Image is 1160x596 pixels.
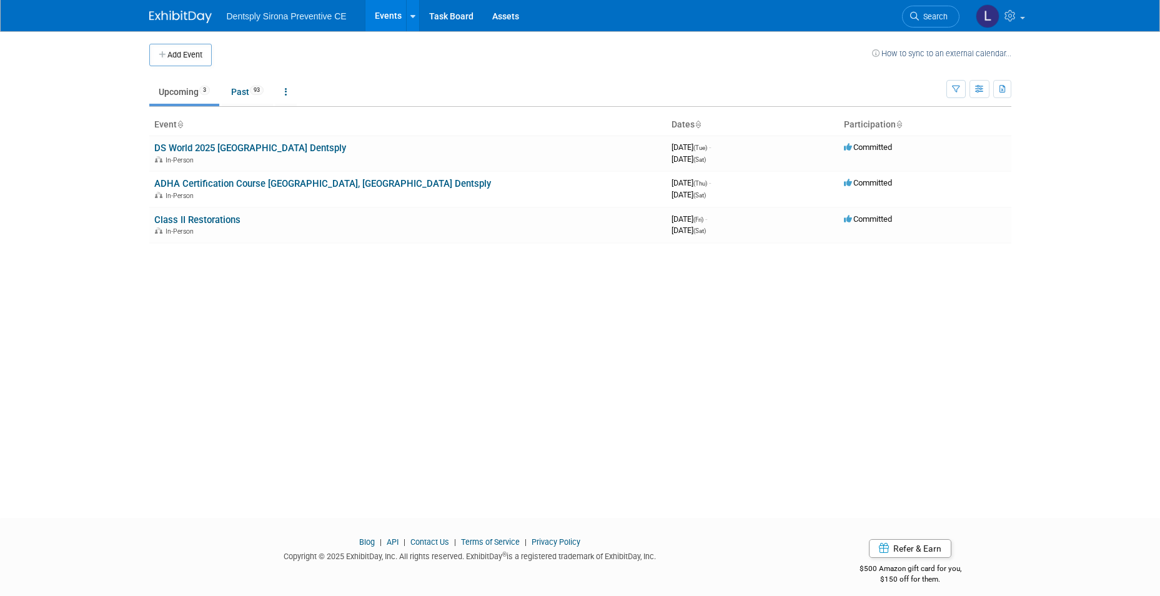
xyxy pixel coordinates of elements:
a: Search [902,6,959,27]
span: - [709,178,711,187]
a: API [387,537,399,547]
th: Dates [667,114,839,136]
span: [DATE] [672,226,706,235]
span: | [377,537,385,547]
a: Blog [359,537,375,547]
span: - [709,142,711,152]
div: $500 Amazon gift card for you, [810,555,1011,584]
a: Terms of Service [461,537,520,547]
span: [DATE] [672,214,707,224]
span: (Sat) [693,227,706,234]
a: Class II Restorations [154,214,240,226]
span: - [705,214,707,224]
a: How to sync to an external calendar... [872,49,1011,58]
img: In-Person Event [155,192,162,198]
span: | [451,537,459,547]
a: Refer & Earn [869,539,951,558]
sup: ® [502,551,507,558]
span: (Tue) [693,144,707,151]
img: In-Person Event [155,156,162,162]
span: | [400,537,409,547]
span: In-Person [166,156,197,164]
span: [DATE] [672,190,706,199]
img: In-Person Event [155,227,162,234]
img: Lindsey Stutz [976,4,999,28]
div: Copyright © 2025 ExhibitDay, Inc. All rights reserved. ExhibitDay is a registered trademark of Ex... [149,548,791,562]
span: (Fri) [693,216,703,223]
span: In-Person [166,227,197,236]
span: (Sat) [693,192,706,199]
span: | [522,537,530,547]
span: [DATE] [672,154,706,164]
span: (Sat) [693,156,706,163]
span: In-Person [166,192,197,200]
span: Committed [844,214,892,224]
a: ADHA Certification Course [GEOGRAPHIC_DATA], [GEOGRAPHIC_DATA] Dentsply [154,178,491,189]
a: Privacy Policy [532,537,580,547]
span: Committed [844,178,892,187]
span: [DATE] [672,142,711,152]
th: Event [149,114,667,136]
div: $150 off for them. [810,574,1011,585]
span: Search [919,12,948,21]
span: 93 [250,86,264,95]
th: Participation [839,114,1011,136]
span: Dentsply Sirona Preventive CE [227,11,347,21]
span: (Thu) [693,180,707,187]
button: Add Event [149,44,212,66]
a: Upcoming3 [149,80,219,104]
span: [DATE] [672,178,711,187]
a: Sort by Start Date [695,119,701,129]
img: ExhibitDay [149,11,212,23]
a: Contact Us [410,537,449,547]
a: Sort by Participation Type [896,119,902,129]
a: Sort by Event Name [177,119,183,129]
span: 3 [199,86,210,95]
a: DS World 2025 [GEOGRAPHIC_DATA] Dentsply [154,142,346,154]
a: Past93 [222,80,273,104]
span: Committed [844,142,892,152]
